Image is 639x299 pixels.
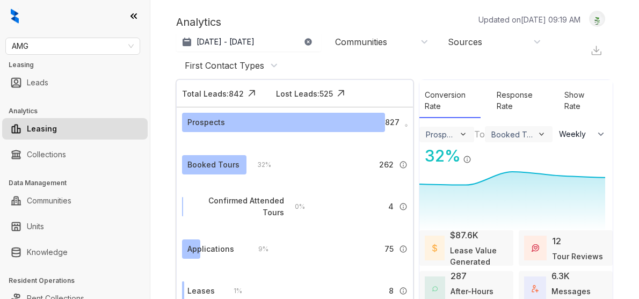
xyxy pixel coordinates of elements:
div: 32 % [419,144,461,168]
div: Lost Leads: 525 [276,88,333,99]
div: Leases [187,285,215,297]
img: Info [463,155,471,164]
li: Collections [2,144,148,165]
div: Total Leads: 842 [182,88,244,99]
div: 1 % [223,285,242,297]
a: Knowledge [27,242,68,263]
span: 827 [385,116,400,128]
div: Booked Tours [187,159,239,171]
img: Info [399,245,408,253]
img: Click Icon [333,85,349,101]
img: Info [399,161,408,169]
li: Leasing [2,118,148,140]
div: Response Rate [491,84,548,118]
li: Communities [2,190,148,212]
span: 75 [384,243,394,255]
img: logo [11,9,19,24]
a: Leads [27,72,48,93]
h3: Leasing [9,60,150,70]
span: Weekly [559,129,592,140]
div: Sources [448,36,482,48]
img: Download [590,45,602,57]
img: TourReviews [532,244,539,252]
li: Leads [2,72,148,93]
img: Info [399,287,408,295]
div: Communities [335,36,387,48]
img: LeaseValue [432,244,437,252]
button: Weekly [553,125,613,144]
div: Booked Tours [491,130,535,139]
img: ViewFilterArrow [459,130,468,139]
div: Prospects [187,116,225,128]
img: UserAvatar [590,13,605,25]
div: Tour Reviews [552,251,603,262]
div: 12 [552,235,561,247]
p: Analytics [176,14,221,30]
div: Conversion Rate [419,84,481,118]
div: 32 % [246,159,271,171]
span: 262 [379,159,394,171]
div: Show Rate [559,84,602,118]
a: Units [27,216,44,237]
div: 0 % [284,201,305,213]
img: AfterHoursConversations [432,286,438,291]
p: Updated on [DATE] 09:19 AM [478,14,580,25]
div: 287 [451,269,467,282]
div: Confirmed Attended Tours [187,195,284,218]
span: AMG [12,38,134,54]
h3: Analytics [9,106,150,116]
a: Leasing [27,118,57,140]
li: Units [2,216,148,237]
div: $87.6K [450,229,478,242]
div: Lease Value Generated [450,245,508,267]
a: Collections [27,144,66,165]
img: Info [399,202,408,211]
img: TotalFum [532,285,539,292]
div: First Contact Types [185,60,264,71]
span: 4 [388,201,394,213]
h3: Resident Operations [9,276,150,286]
img: ViewFilterArrow [537,129,546,138]
div: Prospects [426,130,456,139]
h3: Data Management [9,178,150,188]
p: [DATE] - [DATE] [197,37,255,47]
span: 8 [389,285,394,297]
li: Knowledge [2,242,148,263]
img: Info [405,124,408,127]
img: Click Icon [244,85,260,101]
div: Applications [187,243,234,255]
div: To [474,128,485,141]
div: 6.3K [551,269,570,282]
img: Click Icon [471,145,488,162]
a: Communities [27,190,71,212]
button: [DATE] - [DATE] [176,32,321,52]
div: 9 % [248,243,268,255]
